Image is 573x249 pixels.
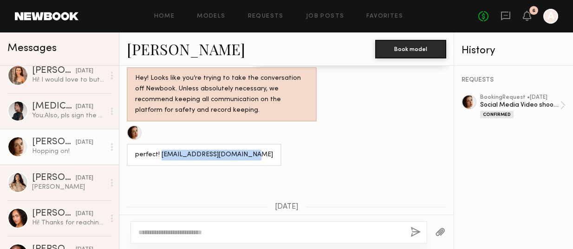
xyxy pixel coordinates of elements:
div: History [462,45,566,56]
div: [PERSON_NAME] [32,209,76,218]
div: [PERSON_NAME] [32,138,76,147]
a: Models [197,13,225,19]
a: Home [154,13,175,19]
a: Favorites [366,13,403,19]
div: REQUESTS [462,77,566,83]
div: Hi! I would love to but I’m out of town [DATE] and [DATE] only. If there are other shoot dates, p... [32,76,105,84]
div: [PERSON_NAME] [32,66,76,76]
div: 6 [532,8,535,13]
a: Requests [248,13,284,19]
div: Hi! Thanks for reaching out. I am available that day! [32,218,105,227]
a: [PERSON_NAME] [127,39,245,59]
div: [DATE] [76,174,93,183]
div: Hopping on! [32,147,105,156]
div: [PERSON_NAME] [32,173,76,183]
div: [MEDICAL_DATA][PERSON_NAME] [32,102,76,111]
div: booking Request • [DATE] [480,95,560,101]
div: [PERSON_NAME] [32,183,105,192]
div: [DATE] [76,102,93,111]
div: [DATE] [76,210,93,218]
span: Messages [7,43,57,54]
div: Confirmed [480,111,514,118]
a: Book model [375,45,446,52]
div: Hey! Looks like you’re trying to take the conversation off Newbook. Unless absolutely necessary, ... [135,73,308,116]
a: bookingRequest •[DATE]Social Media Video shoot 10/9Confirmed [480,95,566,118]
div: perfect! [EMAIL_ADDRESS][DOMAIN_NAME] [135,150,273,160]
div: Social Media Video shoot 10/9 [480,101,560,109]
a: Job Posts [306,13,345,19]
span: [DATE] [275,203,299,211]
button: Book model [375,40,446,58]
div: [DATE] [76,138,93,147]
a: A [543,9,558,24]
div: [DATE] [76,67,93,76]
div: You: Also, pls sign the NDA when you can! [32,111,105,120]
